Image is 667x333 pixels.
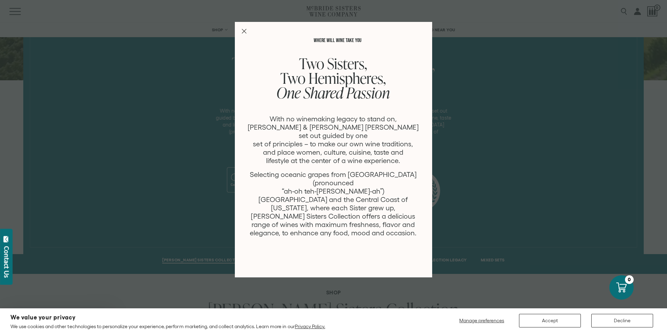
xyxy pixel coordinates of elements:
h2: We value your privacy [10,315,325,320]
button: Decline [591,314,653,327]
p: WHERE WILL WINE TAKE YOU [247,38,428,43]
p: We use cookies and other technologies to personalize your experience, perform marketing, and coll... [10,323,325,330]
h3: Two Sisters, Two Hemispheres, [247,56,419,100]
button: Accept [519,314,581,327]
div: 0 [625,275,634,284]
em: One Shared Passion [277,82,390,103]
p: With no winemaking legacy to stand on, [PERSON_NAME] & [PERSON_NAME] [PERSON_NAME] set out guided... [247,115,419,165]
div: Contact Us [3,246,10,278]
button: Close Modal [242,29,247,34]
p: Selecting oceanic grapes from [GEOGRAPHIC_DATA] (pronounced “ah-oh teh-[PERSON_NAME]-ah”) [GEOGRA... [247,170,419,237]
span: Manage preferences [459,318,504,323]
button: Manage preferences [455,314,509,327]
a: Privacy Policy. [295,324,325,329]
